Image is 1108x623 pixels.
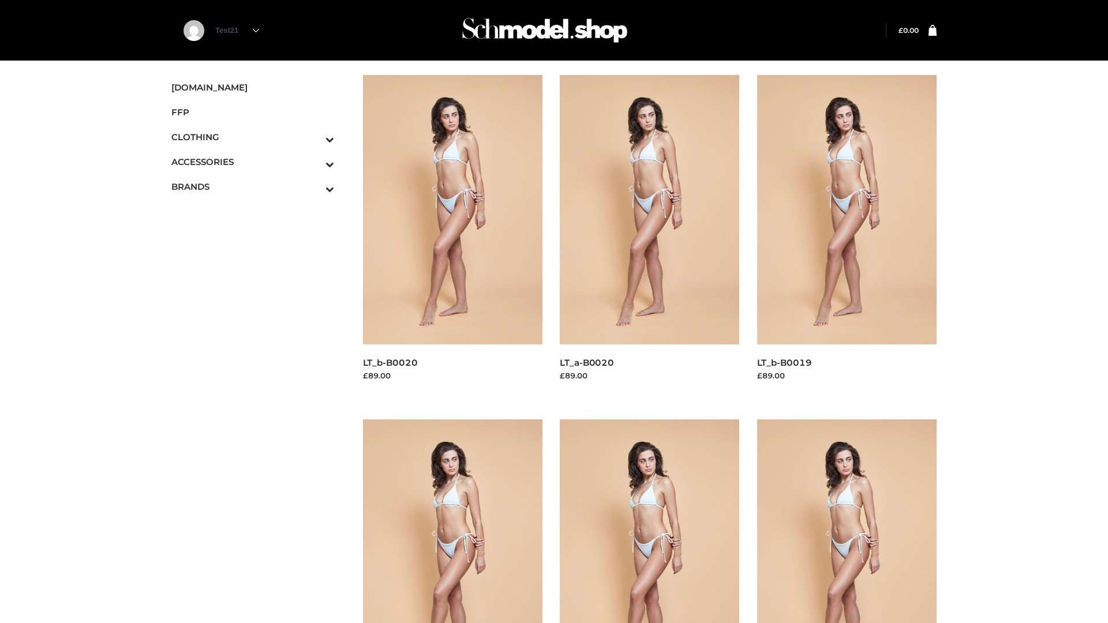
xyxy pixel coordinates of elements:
button: Toggle Submenu [294,174,334,199]
span: CLOTHING [171,130,334,144]
div: £89.00 [560,370,740,381]
bdi: 0.00 [899,26,919,35]
a: LT_b-B0019 [757,357,812,368]
a: £0.00 [899,26,919,35]
a: Read more [560,383,602,392]
span: £ [899,26,903,35]
a: Test21 [215,26,259,35]
img: Schmodel Admin 964 [458,7,631,53]
a: LT_b-B0020 [363,357,418,368]
span: BRANDS [171,180,334,193]
span: [DOMAIN_NAME] [171,81,334,94]
div: £89.00 [363,370,543,381]
a: ACCESSORIESToggle Submenu [171,149,334,174]
button: Toggle Submenu [294,149,334,174]
a: Read more [363,383,406,392]
button: Toggle Submenu [294,125,334,149]
span: FFP [171,106,334,119]
a: BRANDSToggle Submenu [171,174,334,199]
a: CLOTHINGToggle Submenu [171,125,334,149]
div: £89.00 [757,370,937,381]
a: Read more [757,383,800,392]
span: ACCESSORIES [171,155,334,168]
a: [DOMAIN_NAME] [171,75,334,100]
a: LT_a-B0020 [560,357,614,368]
a: FFP [171,100,334,125]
